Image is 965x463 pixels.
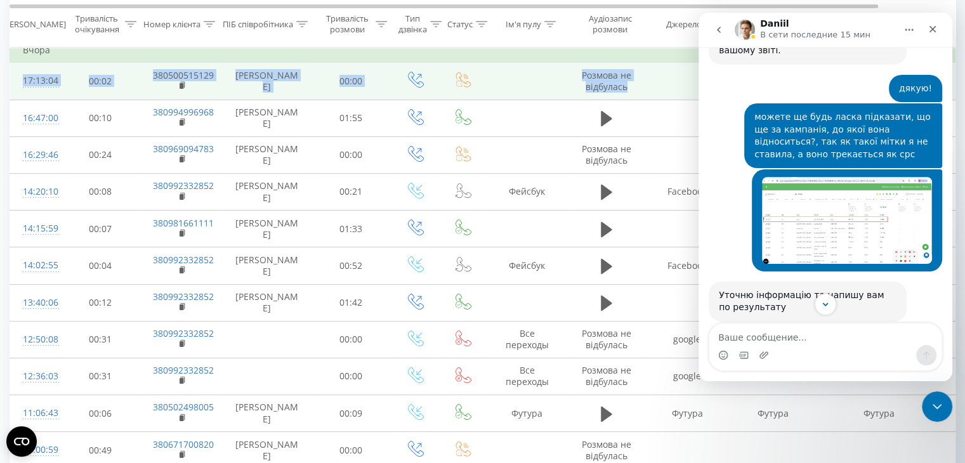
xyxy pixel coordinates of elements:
td: Facebook [645,173,730,210]
td: Футура [486,395,568,432]
span: Розмова не відбулась [582,143,631,166]
div: 17:13:04 [23,68,48,93]
div: Джерело [666,18,702,29]
td: Футура [816,395,943,432]
td: 00:21 [312,173,391,210]
td: google [645,321,730,358]
td: 00:09 [312,395,391,432]
td: 00:52 [312,247,391,284]
div: Статус [447,18,473,29]
a: 380994996968 [153,106,214,118]
span: Розмова не відбулась [582,438,631,462]
div: Аудіозапис розмови [579,13,641,35]
div: 11:00:59 [23,438,48,462]
div: 12:36:03 [23,364,48,389]
div: 14:20:10 [23,179,48,204]
td: 00:02 [61,63,140,100]
td: [PERSON_NAME] [223,63,312,100]
iframe: Intercom live chat [922,391,952,422]
div: [PERSON_NAME] [2,18,66,29]
td: [PERSON_NAME] [223,173,312,210]
td: Футура [645,395,730,432]
td: [PERSON_NAME] [223,395,312,432]
div: 16:47:00 [23,106,48,131]
div: Номер клієнта [143,18,200,29]
td: Фейсбук [486,247,568,284]
td: 00:00 [312,321,391,358]
td: Все переходы [486,321,568,358]
div: Тривалість розмови [322,13,372,35]
td: google [645,358,730,395]
a: 380502498005 [153,401,214,413]
td: Футура [730,395,816,432]
span: Розмова не відбулась [582,327,631,351]
td: 00:31 [61,358,140,395]
div: 16:29:46 [23,143,48,167]
td: Фейсбук [486,173,568,210]
td: 00:00 [312,63,391,100]
td: Facebook [645,247,730,284]
td: 00:10 [61,100,140,136]
iframe: Intercom live chat [699,13,952,381]
td: 00:00 [312,136,391,173]
div: Тривалість очікування [72,13,122,35]
td: 01:55 [312,100,391,136]
a: 380992332852 [153,364,214,376]
a: 380992332852 [153,254,214,266]
td: [PERSON_NAME] [223,100,312,136]
td: 01:33 [312,211,391,247]
td: 00:31 [61,321,140,358]
div: Ім'я пулу [506,18,541,29]
div: ПІБ співробітника [223,18,293,29]
td: [PERSON_NAME] [223,211,312,247]
span: Розмова не відбулась [582,69,631,93]
a: 380992332852 [153,290,214,303]
td: 00:04 [61,247,140,284]
div: Тип дзвінка [398,13,427,35]
a: 380671700820 [153,438,214,450]
td: 00:12 [61,284,140,321]
a: 380981661111 [153,217,214,229]
a: 380969094783 [153,143,214,155]
td: 00:00 [312,358,391,395]
td: [PERSON_NAME] [223,247,312,284]
td: 01:42 [312,284,391,321]
td: [PERSON_NAME] [223,136,312,173]
td: 00:08 [61,173,140,210]
span: Розмова не відбулась [582,364,631,388]
td: 00:06 [61,395,140,432]
div: 14:02:55 [23,253,48,278]
div: 11:06:43 [23,401,48,426]
a: 380992332852 [153,327,214,339]
td: 00:07 [61,211,140,247]
a: 380992332852 [153,179,214,192]
div: 14:15:59 [23,216,48,241]
button: Open CMP widget [6,426,37,457]
td: Все переходы [486,358,568,395]
td: [PERSON_NAME] [223,284,312,321]
div: 12:50:08 [23,327,48,352]
td: 00:24 [61,136,140,173]
div: 13:40:06 [23,290,48,315]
